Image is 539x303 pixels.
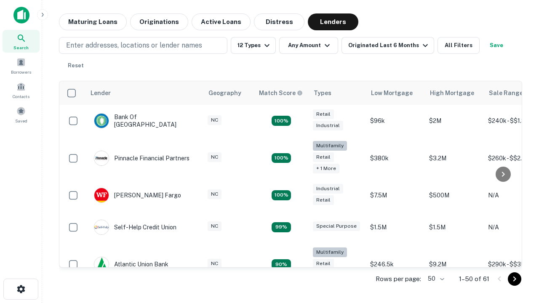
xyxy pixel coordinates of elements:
[192,13,251,30] button: Active Loans
[313,109,334,119] div: Retail
[208,115,221,125] div: NC
[231,37,276,54] button: 12 Types
[313,184,343,194] div: Industrial
[94,114,109,128] img: picture
[425,81,484,105] th: High Mortgage
[62,57,89,74] button: Reset
[3,79,40,101] a: Contacts
[66,40,202,50] p: Enter addresses, locations or lender names
[371,88,413,98] div: Low Mortgage
[94,188,181,203] div: [PERSON_NAME] Fargo
[459,274,489,284] p: 1–50 of 61
[425,211,484,243] td: $1.5M
[272,153,291,163] div: Matching Properties: 20, hasApolloMatch: undefined
[208,221,221,231] div: NC
[425,243,484,286] td: $9.2M
[309,81,366,105] th: Types
[366,211,425,243] td: $1.5M
[130,13,188,30] button: Originations
[59,13,127,30] button: Maturing Loans
[279,37,338,54] button: Any Amount
[13,44,29,51] span: Search
[342,37,434,54] button: Originated Last 6 Months
[254,13,304,30] button: Distress
[259,88,301,98] h6: Match Score
[425,105,484,137] td: $2M
[366,179,425,211] td: $7.5M
[366,105,425,137] td: $96k
[348,40,430,50] div: Originated Last 6 Months
[308,13,358,30] button: Lenders
[272,222,291,232] div: Matching Properties: 11, hasApolloMatch: undefined
[94,113,195,128] div: Bank Of [GEOGRAPHIC_DATA]
[94,151,189,166] div: Pinnacle Financial Partners
[313,259,334,268] div: Retail
[3,54,40,77] a: Borrowers
[425,137,484,179] td: $3.2M
[94,257,109,271] img: picture
[59,37,227,54] button: Enter addresses, locations or lender names
[11,69,31,75] span: Borrowers
[313,141,347,151] div: Multifamily
[313,247,347,257] div: Multifamily
[313,152,334,162] div: Retail
[208,152,221,162] div: NC
[425,179,484,211] td: $500M
[15,117,27,124] span: Saved
[272,259,291,269] div: Matching Properties: 10, hasApolloMatch: undefined
[91,88,111,98] div: Lender
[3,103,40,126] a: Saved
[272,116,291,126] div: Matching Properties: 15, hasApolloMatch: undefined
[366,81,425,105] th: Low Mortgage
[208,88,241,98] div: Geography
[208,189,221,199] div: NC
[94,220,176,235] div: Self-help Credit Union
[3,30,40,53] a: Search
[438,37,480,54] button: All Filters
[94,188,109,202] img: picture
[313,195,334,205] div: Retail
[259,88,303,98] div: Capitalize uses an advanced AI algorithm to match your search with the best lender. The match sco...
[313,121,343,130] div: Industrial
[94,220,109,234] img: picture
[85,81,203,105] th: Lender
[508,272,521,286] button: Go to next page
[254,81,309,105] th: Capitalize uses an advanced AI algorithm to match your search with the best lender. The match sco...
[376,274,421,284] p: Rows per page:
[13,93,29,100] span: Contacts
[313,164,339,173] div: + 1 more
[497,209,539,249] iframe: Chat Widget
[203,81,254,105] th: Geography
[13,7,29,24] img: capitalize-icon.png
[483,37,510,54] button: Save your search to get updates of matches that match your search criteria.
[424,273,446,285] div: 50
[94,257,168,272] div: Atlantic Union Bank
[489,88,523,98] div: Sale Range
[313,221,360,231] div: Special Purpose
[366,243,425,286] td: $246.5k
[272,190,291,200] div: Matching Properties: 14, hasApolloMatch: undefined
[430,88,474,98] div: High Mortgage
[366,137,425,179] td: $380k
[208,259,221,268] div: NC
[94,151,109,165] img: picture
[314,88,331,98] div: Types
